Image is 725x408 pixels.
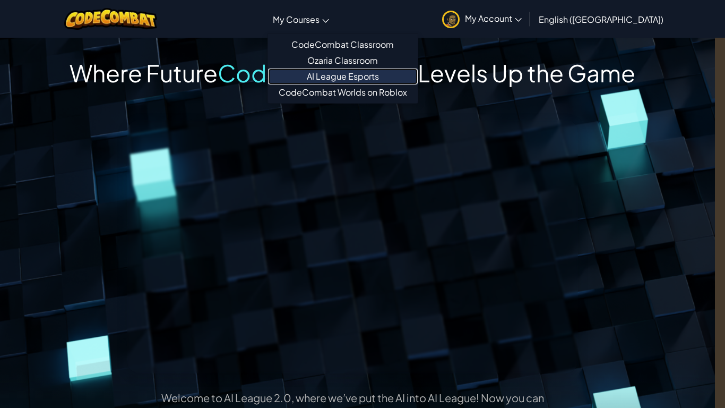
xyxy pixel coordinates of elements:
a: My Courses [267,5,334,33]
a: My Account [437,2,527,36]
a: CodeCombat Worlds on Roblox [268,84,418,100]
img: avatar [442,11,460,28]
img: CodeCombat logo [64,8,157,30]
a: CodeCombat Classroom [268,37,418,53]
span: Levels Up the Game [418,58,635,88]
a: English ([GEOGRAPHIC_DATA]) [533,5,669,33]
span: English ([GEOGRAPHIC_DATA]) [539,14,663,25]
a: Ozaria Classroom [268,53,418,69]
span: My Courses [273,14,320,25]
a: AI League Esports [268,69,418,84]
span: My Account [465,13,522,24]
span: Coders [218,58,300,88]
span: Where Future [70,58,218,88]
